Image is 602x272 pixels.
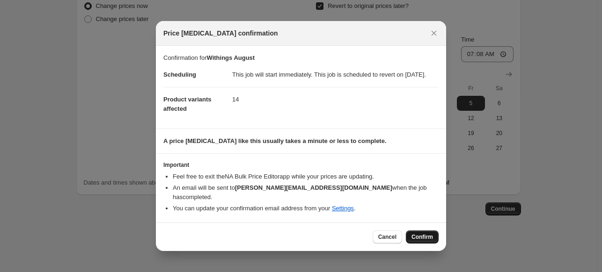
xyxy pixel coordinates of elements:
[163,137,387,144] b: A price [MEDICAL_DATA] like this usually takes a minute or less to complete.
[173,172,439,181] li: Feel free to exit the NA Bulk Price Editor app while your prices are updating.
[373,230,402,243] button: Cancel
[163,161,439,169] h3: Important
[163,96,212,112] span: Product variants affected
[173,183,439,202] li: An email will be sent to when the job has completed .
[406,230,439,243] button: Confirm
[163,53,439,63] p: Confirmation for
[163,29,278,38] span: Price [MEDICAL_DATA] confirmation
[332,205,354,212] a: Settings
[378,233,396,241] span: Cancel
[163,71,196,78] span: Scheduling
[206,54,255,61] b: Withings August
[232,63,439,87] dd: This job will start immediately. This job is scheduled to revert on [DATE].
[427,27,440,40] button: Close
[235,184,392,191] b: [PERSON_NAME][EMAIL_ADDRESS][DOMAIN_NAME]
[411,233,433,241] span: Confirm
[232,87,439,112] dd: 14
[173,204,439,213] li: You can update your confirmation email address from your .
